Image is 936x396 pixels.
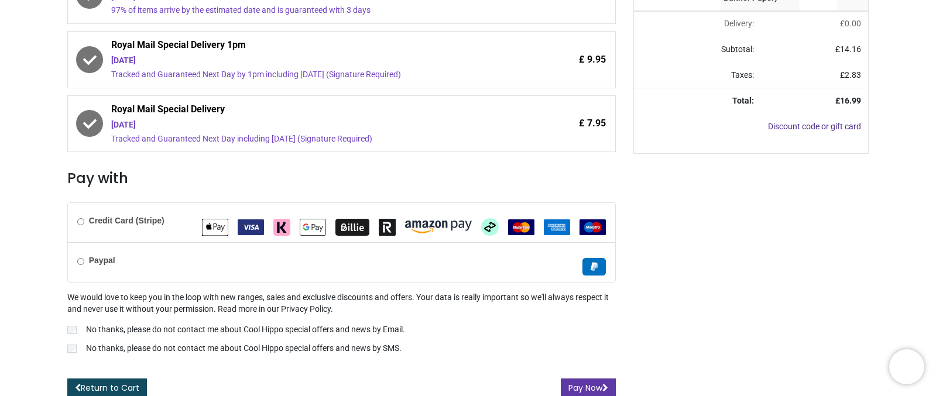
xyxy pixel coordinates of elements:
[273,222,290,231] span: Klarna
[89,216,164,225] b: Credit Card (Stripe)
[580,219,606,235] img: Maestro
[889,349,924,384] iframe: Brevo live chat
[840,70,861,80] span: £
[273,219,290,236] img: Klarna
[481,222,499,231] span: Afterpay Clearpay
[840,19,861,28] span: £
[845,70,861,80] span: 2.83
[405,221,472,233] img: Amazon Pay
[111,55,508,67] div: [DATE]
[379,219,396,236] img: Revolut Pay
[335,219,369,236] img: Billie
[202,222,228,231] span: Apple Pay
[111,103,508,119] span: Royal Mail Special Delivery
[835,44,861,54] span: £
[732,96,754,105] strong: Total:
[579,53,606,66] span: £ 9.95
[238,222,264,231] span: VISA
[86,324,405,336] p: No thanks, please do not contact me about Cool Hippo special offers and news by Email.
[634,11,760,37] td: Delivery will be updated after choosing a new delivery method
[86,343,402,354] p: No thanks, please do not contact me about Cool Hippo special offers and news by SMS.
[67,292,616,356] div: We would love to keep you in the loop with new ranges, sales and exclusive discounts and offers. ...
[508,219,534,235] img: MasterCard
[840,44,861,54] span: 14.16
[67,326,77,334] input: No thanks, please do not contact me about Cool Hippo special offers and news by Email.
[111,5,508,16] div: 97% of items arrive by the estimated date and is guaranteed with 3 days
[835,96,861,105] strong: £
[202,219,228,236] img: Apple Pay
[89,256,115,265] b: Paypal
[405,222,472,231] span: Amazon Pay
[582,261,606,271] span: Paypal
[238,219,264,235] img: VISA
[111,119,508,131] div: [DATE]
[544,219,570,235] img: American Express
[845,19,861,28] span: 0.00
[335,222,369,231] span: Billie
[580,222,606,231] span: Maestro
[300,222,326,231] span: Google Pay
[634,37,760,63] td: Subtotal:
[544,222,570,231] span: American Express
[508,222,534,231] span: MasterCard
[67,168,616,188] h3: Pay with
[579,117,606,130] span: £ 7.95
[77,258,84,265] input: Paypal
[300,219,326,236] img: Google Pay
[379,222,396,231] span: Revolut Pay
[768,122,861,131] a: Discount code or gift card
[67,345,77,353] input: No thanks, please do not contact me about Cool Hippo special offers and news by SMS.
[582,258,606,276] img: Paypal
[111,69,508,81] div: Tracked and Guaranteed Next Day by 1pm including [DATE] (Signature Required)
[111,39,508,55] span: Royal Mail Special Delivery 1pm
[840,96,861,105] span: 16.99
[481,218,499,236] img: Afterpay Clearpay
[111,133,508,145] div: Tracked and Guaranteed Next Day including [DATE] (Signature Required)
[77,218,84,225] input: Credit Card (Stripe)
[634,63,760,88] td: Taxes:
